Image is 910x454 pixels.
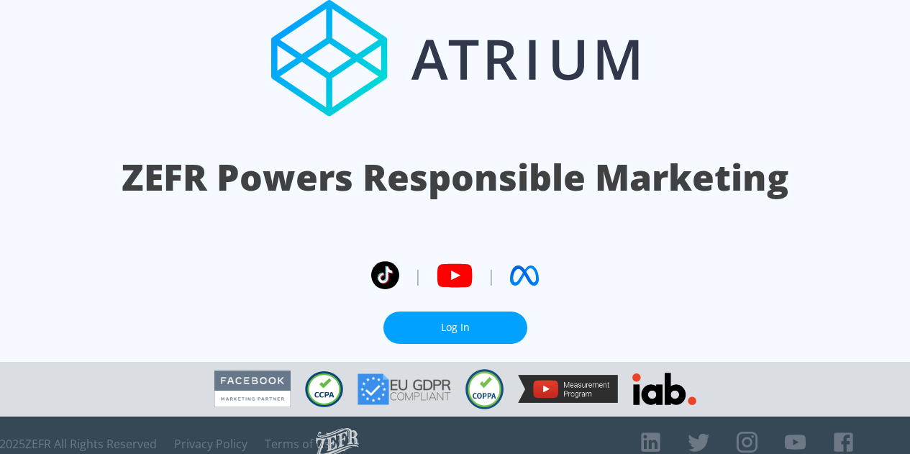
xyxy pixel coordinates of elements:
img: GDPR Compliant [358,373,451,405]
a: Terms of Use [265,437,337,451]
span: | [414,265,422,286]
img: COPPA Compliant [465,369,504,409]
h1: ZEFR Powers Responsible Marketing [122,153,788,202]
a: Log In [383,312,527,344]
span: | [487,265,496,286]
img: YouTube Measurement Program [518,375,618,403]
img: IAB [632,373,696,405]
img: CCPA Compliant [305,371,343,407]
img: Facebook Marketing Partner [214,371,291,407]
a: Privacy Policy [174,437,247,451]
